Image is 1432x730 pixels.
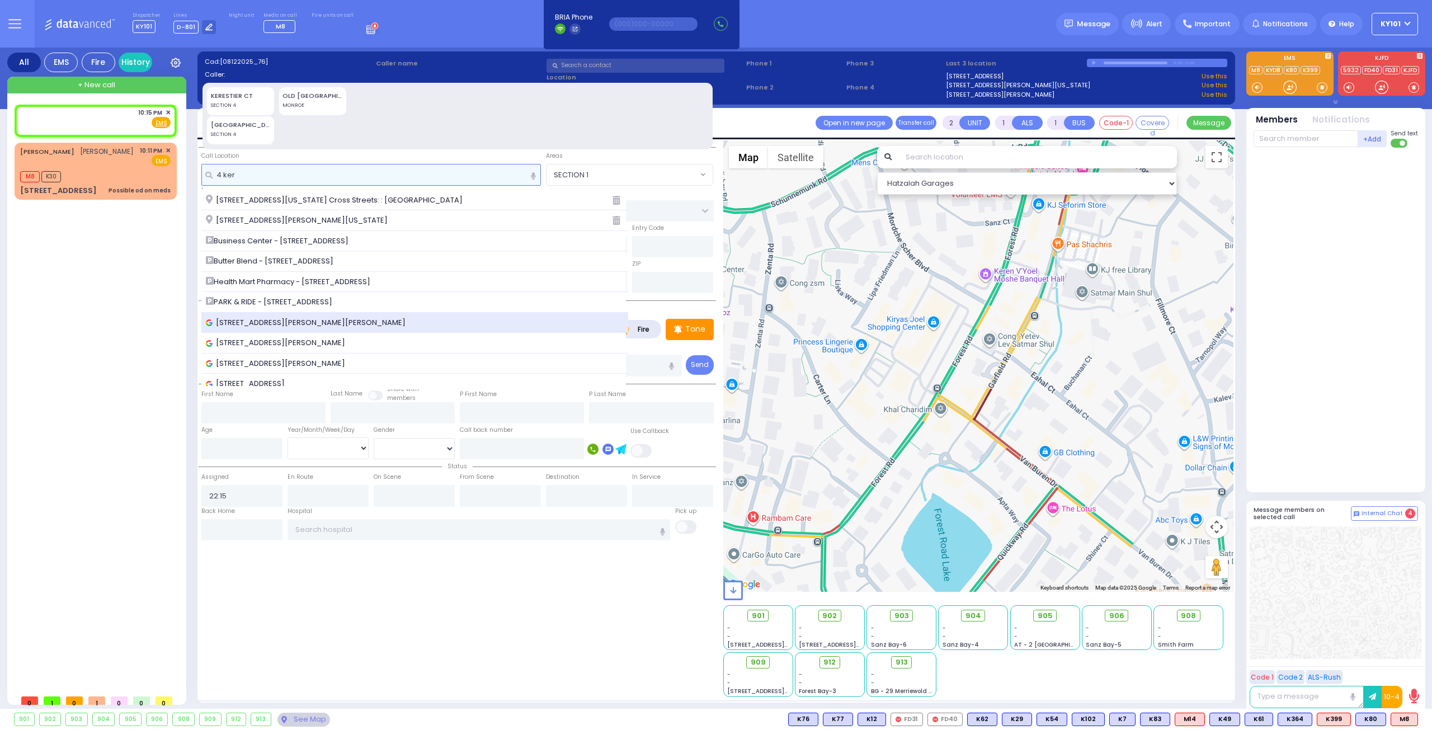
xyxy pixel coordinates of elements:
div: FD31 [891,713,923,726]
div: SECTION 4 [211,131,271,139]
span: 4 [1405,508,1415,519]
a: [STREET_ADDRESS][PERSON_NAME][US_STATE] [946,81,1090,90]
span: Forest Bay-3 [799,687,836,695]
span: - [1014,624,1018,632]
span: - [727,670,731,679]
span: [STREET_ADDRESS][PERSON_NAME][PERSON_NAME] [206,317,409,328]
span: - [727,632,731,640]
label: Fire [628,322,660,336]
a: 5932 [1341,66,1361,74]
span: - [871,670,874,679]
span: - [727,679,731,687]
button: Show satellite imagery [768,146,823,168]
label: Caller: [205,70,372,79]
div: MONROE [282,102,342,110]
img: google_icon.svg [206,381,213,388]
div: BLS [1278,713,1312,726]
div: FD40 [927,713,963,726]
div: All [7,53,41,72]
img: message.svg [1064,20,1073,28]
button: Transfer call [896,116,936,130]
input: Search location here [201,164,541,185]
span: 903 [894,610,909,621]
div: K399 [1317,713,1351,726]
div: 901 [15,713,34,726]
span: - [871,624,874,632]
div: K12 [858,713,886,726]
label: En Route [288,473,313,482]
span: 902 [822,610,837,621]
span: KY101 [1381,19,1401,29]
span: 906 [1109,610,1124,621]
div: [GEOGRAPHIC_DATA] [211,120,271,130]
button: Notifications [1312,114,1370,126]
span: - [1086,632,1089,640]
label: Fire units on call [312,12,354,19]
label: Last 3 location [946,59,1087,68]
a: KYD8 [1264,66,1283,74]
span: [STREET_ADDRESS][PERSON_NAME] [206,358,349,369]
button: +Add [1358,130,1387,147]
label: Destination [546,473,580,482]
div: K77 [823,713,853,726]
span: [STREET_ADDRESS][PERSON_NAME] [727,640,833,649]
span: Help [1339,19,1354,29]
div: Possible od on meds [109,186,171,195]
span: - [943,632,946,640]
span: K30 [41,171,61,182]
label: P Last Name [589,390,626,399]
img: Logo [44,17,119,31]
label: Cad: [205,57,372,67]
span: ✕ [166,108,171,117]
img: google_icon.svg [206,340,213,347]
span: - [799,632,802,640]
span: M8 [20,171,40,182]
span: - [799,624,802,632]
input: Search location [898,146,1177,168]
span: 908 [1181,610,1196,621]
label: On Scene [374,473,401,482]
label: Gender [374,426,395,435]
span: - [871,679,874,687]
img: google_icon.svg [206,360,213,367]
div: K80 [1355,713,1386,726]
label: Back Home [201,507,235,516]
div: BLS [823,713,853,726]
label: First Name [201,390,233,399]
a: [STREET_ADDRESS] [946,72,1004,81]
input: Search hospital [288,519,671,540]
span: Alert [1146,19,1162,29]
a: K399 [1301,66,1320,74]
button: BUS [1064,116,1095,130]
span: + New call [78,79,115,91]
span: 904 [965,610,981,621]
span: 913 [896,657,908,668]
span: Sanz Bay-5 [1086,640,1122,649]
a: Use this [1202,81,1227,90]
span: BG - 29 Merriewold S. [871,687,934,695]
div: 903 [66,713,87,726]
img: red-radio-icon.svg [932,717,938,722]
div: M14 [1175,713,1205,726]
i: Delete fron history [613,196,620,205]
label: Assigned [201,473,229,482]
a: Open this area in Google Maps (opens a new window) [726,577,763,592]
div: BLS [967,713,997,726]
div: K61 [1245,713,1273,726]
a: Use this [1202,90,1227,100]
span: Health Mart Pharmacy - [STREET_ADDRESS] [206,276,374,288]
button: Covered [1136,116,1169,130]
div: BLS [1109,713,1136,726]
label: P First Name [460,390,497,399]
span: Send text [1391,129,1418,138]
div: K54 [1037,713,1067,726]
label: From Scene [460,473,494,482]
a: [PERSON_NAME] [20,147,74,156]
div: [STREET_ADDRESS] [20,185,97,196]
span: - [1158,624,1161,632]
div: K29 [1002,713,1032,726]
button: Code-1 [1099,116,1133,130]
img: google_icon.svg [206,319,213,326]
span: Phone 4 [846,83,943,92]
label: Call Location [201,152,239,161]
